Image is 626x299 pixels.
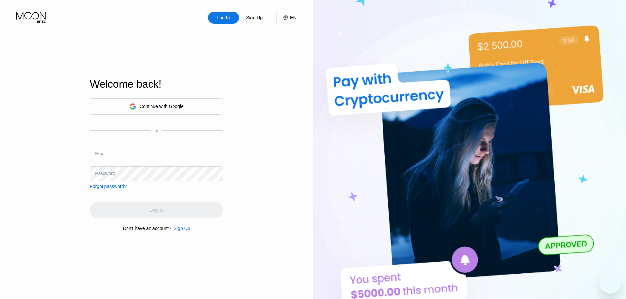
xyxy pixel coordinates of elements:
[276,12,296,24] div: EN
[217,14,231,21] div: Log In
[90,98,223,115] div: Continue with Google
[155,128,158,133] div: or
[600,273,621,294] iframe: Dugme za pokretanje prozora za razmenu poruka
[95,151,106,156] div: Email
[90,184,127,189] div: Forgot password?
[174,226,190,231] div: Sign Up
[208,12,239,24] div: Log In
[140,104,184,109] div: Continue with Google
[90,78,223,90] div: Welcome back!
[95,171,115,176] div: Password
[290,15,296,20] div: EN
[123,226,171,231] div: Don't have an account?
[171,226,190,231] div: Sign Up
[245,14,263,21] div: Sign Up
[239,12,270,24] div: Sign Up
